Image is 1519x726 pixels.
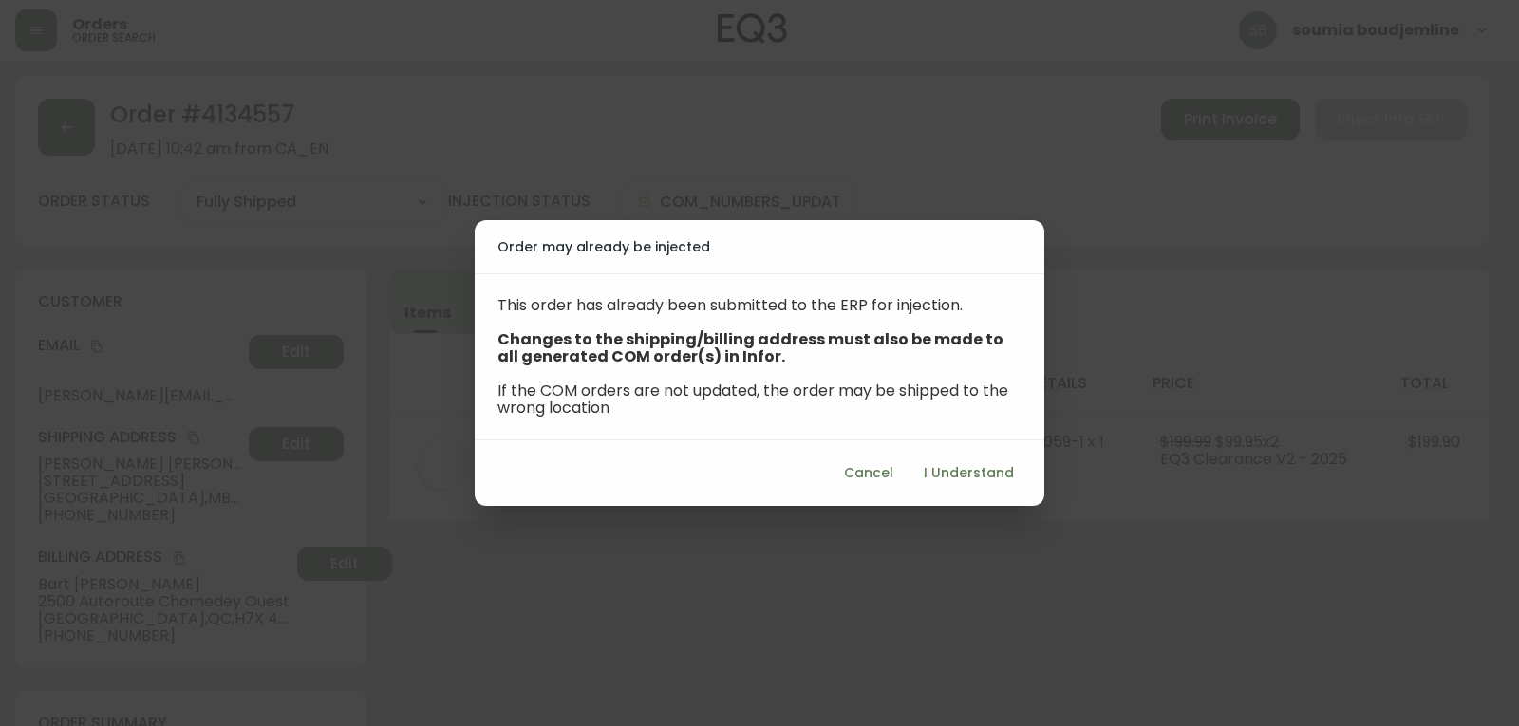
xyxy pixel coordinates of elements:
h2: Order may already be injected [497,235,1022,258]
b: Changes to the shipping/billing address must also be made to all generated COM order(s) in Infor. [497,328,1003,367]
button: I Understand [916,456,1022,491]
button: Cancel [836,456,901,491]
span: Cancel [844,461,893,485]
p: This order has already been submitted to the ERP for injection. If the COM orders are not updated... [497,297,1022,417]
span: I Understand [924,461,1014,485]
